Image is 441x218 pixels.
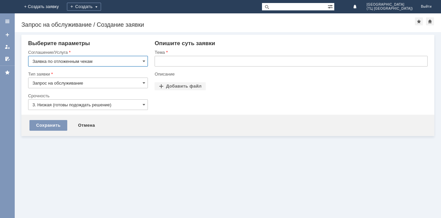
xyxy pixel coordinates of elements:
span: Расширенный поиск [328,3,334,9]
span: Опишите суть заявки [155,40,215,46]
a: Мои заявки [2,41,13,52]
span: Выберите параметры [28,40,90,46]
div: Тема [155,50,426,54]
div: Тип заявки [28,72,147,76]
div: Срочность [28,94,147,98]
div: Запрос на обслуживание / Создание заявки [21,21,415,28]
span: (ТЦ [GEOGRAPHIC_DATA]) [367,7,413,11]
div: Добавить в избранное [415,17,423,25]
span: [GEOGRAPHIC_DATA] [367,3,413,7]
div: Описание [155,72,426,76]
div: Соглашение/Услуга [28,50,147,54]
a: Мои согласования [2,53,13,64]
div: Создать [67,3,101,11]
div: Сделать домашней страницей [426,17,434,25]
a: Создать заявку [2,29,13,40]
